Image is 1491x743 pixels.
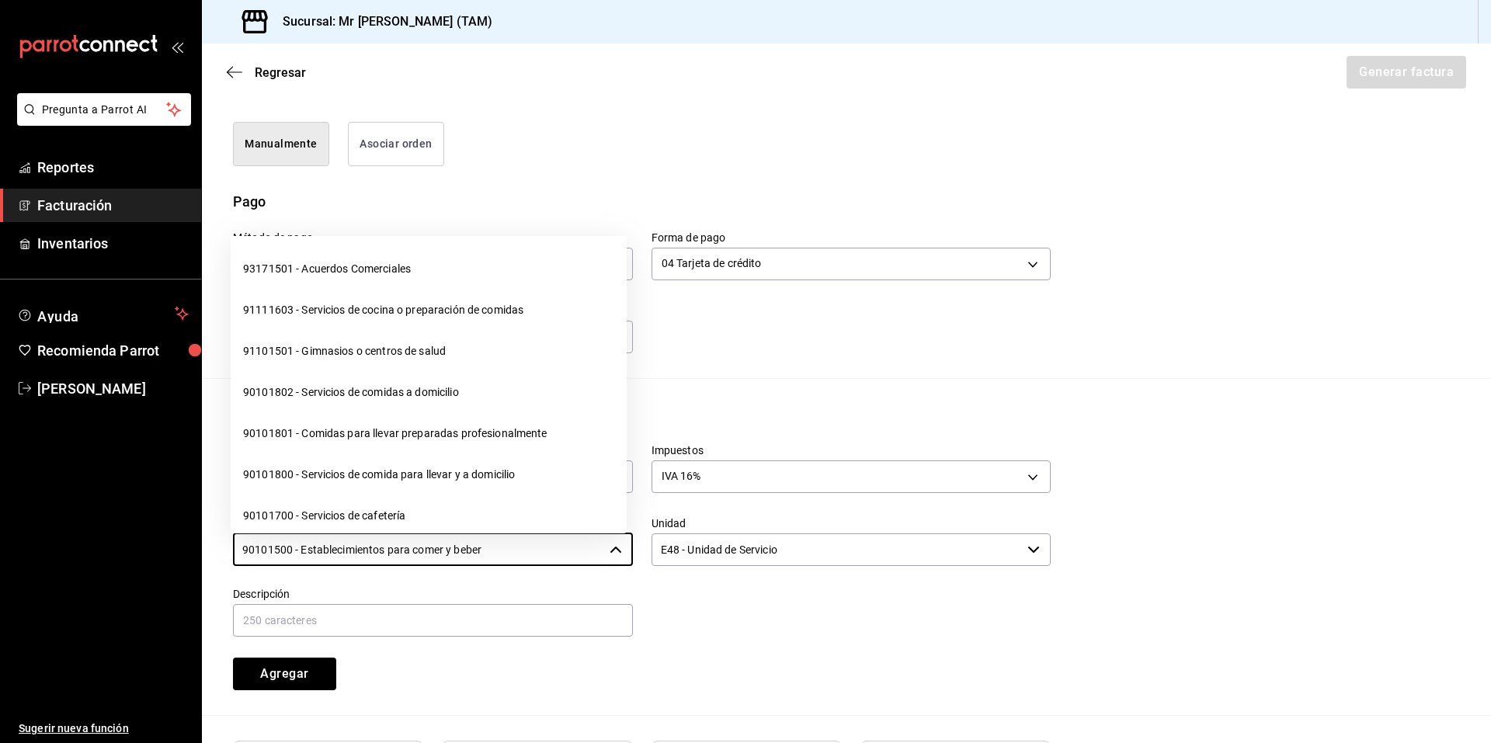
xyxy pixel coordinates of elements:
li: 90101800 - Servicios de comida para llevar y a domicilio [231,454,627,495]
li: 91101501 - Gimnasios o centros de salud [231,331,627,372]
span: Sugerir nueva función [19,720,189,737]
li: 93171501 - Acuerdos Comerciales [231,248,627,290]
h3: Sucursal: Mr [PERSON_NAME] (TAM) [270,12,492,31]
label: Descripción [233,588,633,599]
button: Regresar [227,65,306,80]
a: Pregunta a Parrot AI [11,113,191,129]
span: Reportes [37,157,189,178]
input: 250 caracteres [233,604,633,637]
label: Forma de pago [652,231,1051,242]
div: Pago [233,191,266,212]
label: Impuestos [652,444,1051,455]
span: Inventarios [37,233,189,254]
input: Elige una opción [652,533,1022,566]
span: Pregunta a Parrot AI [42,102,167,118]
span: IVA 16% [662,468,701,484]
span: Recomienda Parrot [37,340,189,361]
button: Asociar orden [348,122,444,166]
span: [PERSON_NAME] [37,378,189,399]
span: 04 Tarjeta de crédito [662,255,762,271]
li: 90101802 - Servicios de comidas a domicilio [231,372,627,413]
label: Unidad [652,517,1051,528]
button: Pregunta a Parrot AI [17,93,191,126]
span: Regresar [255,65,306,80]
span: Ayuda [37,304,169,323]
input: Elige una opción [233,533,603,566]
li: 90101801 - Comidas para llevar preparadas profesionalmente [231,413,627,454]
li: 91111603 - Servicios de cocina o preparación de comidas [231,290,627,331]
button: Manualmente [233,122,329,166]
span: Facturación [37,195,189,216]
li: 90101700 - Servicios de cafetería [231,495,627,536]
button: Agregar [233,658,336,690]
button: open_drawer_menu [171,40,183,53]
